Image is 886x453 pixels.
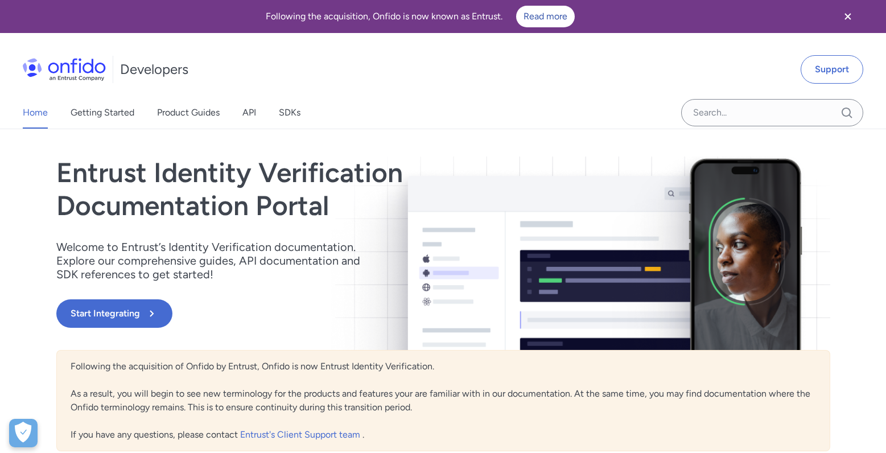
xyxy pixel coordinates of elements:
[71,97,134,129] a: Getting Started
[120,60,188,79] h1: Developers
[23,58,106,81] img: Onfido Logo
[14,6,827,27] div: Following the acquisition, Onfido is now known as Entrust.
[9,419,38,447] button: Open Preferences
[516,6,575,27] a: Read more
[56,299,172,328] button: Start Integrating
[56,350,830,451] div: Following the acquisition of Onfido by Entrust, Onfido is now Entrust Identity Verification. As a...
[56,299,598,328] a: Start Integrating
[9,419,38,447] div: Cookie Preferences
[56,157,598,222] h1: Entrust Identity Verification Documentation Portal
[23,97,48,129] a: Home
[242,97,256,129] a: API
[240,429,362,440] a: Entrust's Client Support team
[801,55,863,84] a: Support
[827,2,869,31] button: Close banner
[56,240,375,281] p: Welcome to Entrust’s Identity Verification documentation. Explore our comprehensive guides, API d...
[681,99,863,126] input: Onfido search input field
[841,10,855,23] svg: Close banner
[157,97,220,129] a: Product Guides
[279,97,300,129] a: SDKs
